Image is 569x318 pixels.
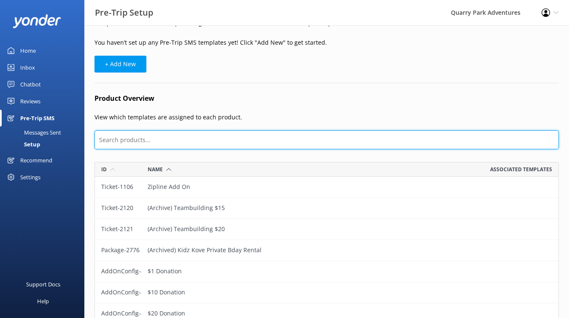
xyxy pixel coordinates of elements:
[95,282,141,303] div: AddOnConfig-41401
[148,165,171,173] div: Name
[94,93,559,104] h4: Product Overview
[20,110,54,127] div: Pre-Trip SMS
[5,127,84,138] a: Messages Sent
[141,282,327,303] div: $10 Donation
[26,276,60,293] div: Support Docs
[141,240,327,261] div: (Archived) Kidz Kove Private Bday Rental
[20,59,35,76] div: Inbox
[94,59,146,68] a: + Add New
[95,219,141,240] div: Ticket-2121
[141,177,327,198] div: Zipline Add On
[95,198,141,219] div: Ticket-2120
[20,169,40,186] div: Settings
[37,293,49,310] div: Help
[141,219,327,240] div: (Archive) Teambuilding $20
[5,127,61,138] div: Messages Sent
[95,261,141,282] div: AddOnConfig-41399
[95,240,141,261] div: Package-2776
[13,14,61,28] img: yonder-white-logo.png
[5,138,40,150] div: Setup
[95,6,153,19] h3: Pre-Trip Setup
[94,113,559,122] p: View which templates are assigned to each product.
[20,42,36,59] div: Home
[141,198,327,219] div: (Archive) Teambuilding $15
[94,38,559,47] p: You haven’t set up any Pre-Trip SMS templates yet! Click "Add New" to get started.
[20,93,40,110] div: Reviews
[94,56,146,73] button: + Add New
[141,261,327,282] div: $1 Donation
[94,130,559,149] input: Search products...
[95,177,141,198] div: Ticket-1106
[20,76,41,93] div: Chatbot
[5,138,84,150] a: Setup
[101,165,115,173] div: Id
[20,152,52,169] div: Recommend
[490,165,552,173] span: Associated templates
